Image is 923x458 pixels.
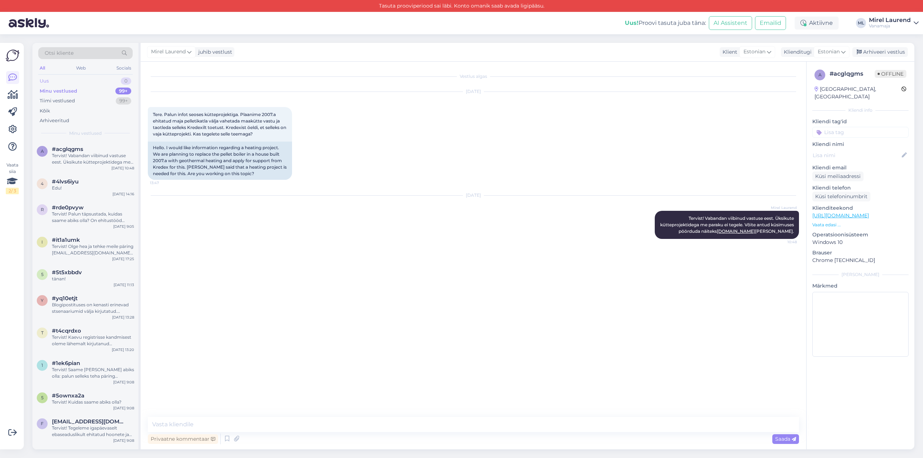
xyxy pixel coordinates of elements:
div: [DATE] 9:08 [113,438,134,443]
div: Tervist! Saame [PERSON_NAME] abiks olla: palun selleks teha päring [EMAIL_ADDRESS][DOMAIN_NAME]. ... [52,366,134,379]
div: Minu vestlused [40,88,77,95]
div: Vaata siia [6,162,19,194]
button: AI Assistent [709,16,752,30]
p: Märkmed [812,282,909,290]
div: Arhiveeritud [40,117,69,124]
input: Lisa tag [812,127,909,138]
span: Offline [875,70,906,78]
span: i [41,239,43,245]
div: 0 [121,77,131,85]
span: 4 [41,181,44,186]
div: Edu! [52,185,134,191]
button: Emailid [755,16,786,30]
span: 5 [41,272,44,277]
span: 1 [41,363,43,368]
div: Mirel Laurend [869,17,911,23]
span: Saada [775,436,796,442]
span: 10:48 [770,239,797,245]
div: [DATE] 9:05 [113,224,134,229]
div: Tervist! Kuidas saame abiks olla? [52,399,134,405]
div: Vestlus algas [148,73,799,80]
div: 2 / 3 [6,188,19,194]
span: Minu vestlused [69,130,102,137]
div: [GEOGRAPHIC_DATA], [GEOGRAPHIC_DATA] [814,85,901,101]
span: Otsi kliente [45,49,74,57]
span: #5t5xbbdv [52,269,82,276]
p: Kliendi nimi [812,141,909,148]
div: Privaatne kommentaar [148,434,218,444]
span: Estonian [818,48,840,56]
span: #1ek6pian [52,360,80,366]
span: #rde0pvyw [52,204,84,211]
span: Tervist! Vabandan viibinud vastuse eest. Üksikute kütteprojektidega me paraku ei tegele. Võite an... [660,215,795,234]
a: Mirel LaurendVanamaja [869,17,919,29]
p: Windows 10 [812,239,909,246]
p: Brauser [812,249,909,257]
div: Kõik [40,107,50,115]
span: y [41,298,44,303]
div: Web [75,63,87,73]
div: Tiimi vestlused [40,97,75,105]
span: #acglqgms [52,146,83,152]
div: Blogipostituses on kenasti erinevad stsenaariumid välja kirjutatud. [PERSON_NAME] jääte, tasub ko... [52,302,134,315]
span: #4lvs6iyu [52,178,79,185]
p: Klienditeekond [812,204,909,212]
div: # acglqgms [830,70,875,78]
span: Tere. Palun infot seoses kütteprojektiga. Plaanime 2007.a ehitatud maja pelletikatla välja vaheta... [153,112,287,137]
div: juhib vestlust [195,48,232,56]
div: 99+ [115,88,131,95]
p: Kliendi email [812,164,909,172]
p: Kliendi tag'id [812,118,909,125]
span: #5ownxa2a [52,392,84,399]
span: 13:47 [150,180,177,186]
span: f [41,421,44,426]
p: Chrome [TECHNICAL_ID] [812,257,909,264]
div: Socials [115,63,133,73]
span: #t4cqrdxo [52,328,81,334]
span: 5 [41,395,44,400]
div: Kliendi info [812,107,909,114]
div: [DATE] 14:16 [112,191,134,197]
div: [DATE] 13:28 [112,315,134,320]
div: [DATE] 9:08 [113,405,134,411]
div: [DATE] 11:13 [114,282,134,288]
div: Tervist! Vabandan viibinud vastuse eest. Üksikute kütteprojektidega me paraku ei tegele. Võite an... [52,152,134,165]
div: Tervist! Tegeleme igapäevaselt ebaseaduslikult ehitatud hoonete ja korterite seadustamise ning ka... [52,425,134,438]
div: ML [856,18,866,28]
p: Kliendi telefon [812,184,909,192]
div: Tervist! Olge hea ja tehke meile päring [EMAIL_ADDRESS][DOMAIN_NAME]. Lisage hoone täpne aadress,... [52,243,134,256]
span: Mirel Laurend [770,205,797,210]
div: Vanamaja [869,23,911,29]
div: Tervist! Palun täpsustada, kuidas saame abiks olla? On ehitustööd [PERSON_NAME] soovite kasutuslu... [52,211,134,224]
div: [DATE] [148,192,799,199]
input: Lisa nimi [813,151,900,159]
div: [DATE] 9:08 [113,379,134,385]
span: #it1a1umk [52,237,80,243]
div: [DATE] 13:20 [112,347,134,352]
b: Uus! [625,19,639,26]
span: a [41,148,44,154]
div: 99+ [116,97,131,105]
div: [DATE] 10:48 [111,165,134,171]
div: [DATE] 17:25 [112,256,134,262]
a: [URL][DOMAIN_NAME] [812,212,869,219]
div: Hello. I would like information regarding a heating project. We are planning to replace the pelle... [148,142,292,180]
a: [DOMAIN_NAME] [717,228,755,234]
div: Tervist! Kaevu registrisse kandmisest oleme lähemalt kirjutanud blogipostituses: [URL][DOMAIN_NAME] [52,334,134,347]
span: a [818,72,822,77]
img: Askly Logo [6,49,19,62]
div: Küsi telefoninumbrit [812,192,870,201]
div: Arhiveeri vestlus [852,47,908,57]
div: Proovi tasuta juba täna: [625,19,706,27]
div: Aktiivne [795,17,839,30]
span: #yq10etjt [52,295,78,302]
div: tänan! [52,276,134,282]
div: Klient [720,48,737,56]
span: Mirel Laurend [151,48,186,56]
p: Vaata edasi ... [812,222,909,228]
div: [PERSON_NAME] [812,271,909,278]
div: Uus [40,77,49,85]
span: Estonian [743,48,765,56]
span: r [41,207,44,212]
div: [DATE] [148,88,799,95]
